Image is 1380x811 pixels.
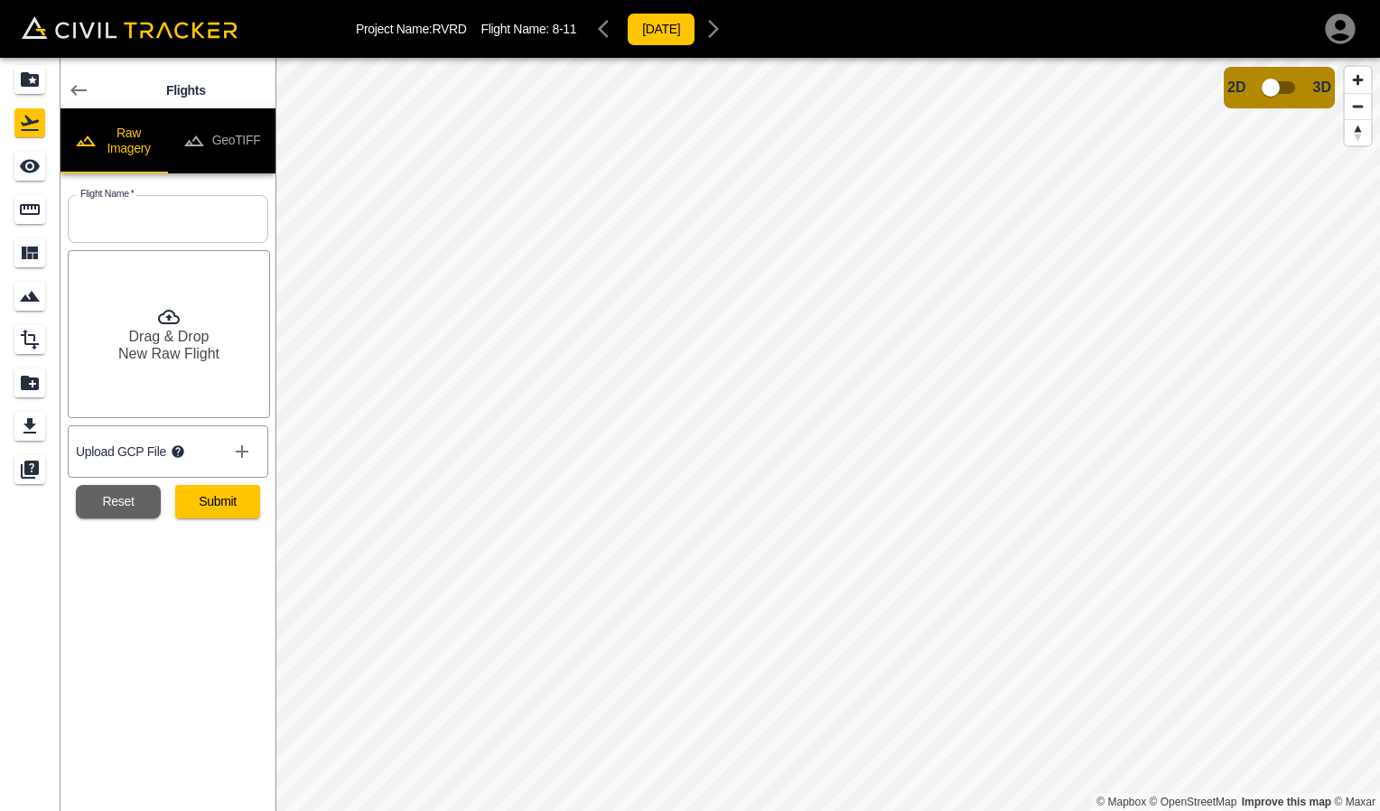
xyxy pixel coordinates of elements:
a: Mapbox [1096,796,1146,808]
span: 8-11 [553,22,577,36]
span: 2D [1227,79,1245,96]
a: OpenStreetMap [1150,796,1237,808]
span: 3D [1313,79,1331,96]
img: Civil Tracker [22,16,238,39]
button: [DATE] [627,13,695,46]
button: Zoom in [1345,67,1371,93]
button: Zoom out [1345,93,1371,119]
p: Project Name: RVRD [356,22,467,36]
a: Maxar [1334,796,1375,808]
a: Map feedback [1242,796,1331,808]
button: Reset bearing to north [1345,119,1371,145]
canvas: Map [275,58,1380,811]
p: Flight Name: [481,22,577,36]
